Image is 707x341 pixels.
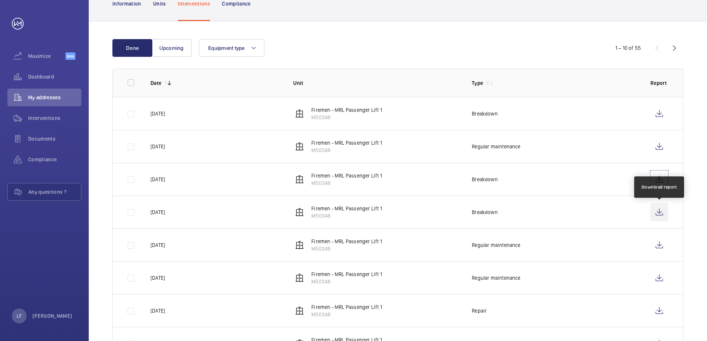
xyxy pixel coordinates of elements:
[33,312,72,320] p: [PERSON_NAME]
[472,176,498,183] p: Breakdown
[199,39,264,57] button: Equipment type
[311,172,382,179] p: Firemen - MRL Passenger Lift 1
[150,79,161,87] p: Date
[472,79,483,87] p: Type
[150,143,165,150] p: [DATE]
[642,184,677,190] div: Download report
[295,175,304,184] img: elevator.svg
[150,209,165,216] p: [DATE]
[150,307,165,314] p: [DATE]
[311,271,382,278] p: Firemen - MRL Passenger Lift 1
[295,109,304,118] img: elevator.svg
[150,110,165,117] p: [DATE]
[311,311,382,318] p: M50348
[28,188,81,196] span: Any questions ?
[311,147,382,154] p: M50348
[311,278,382,285] p: M50348
[150,241,165,249] p: [DATE]
[295,142,304,151] img: elevator.svg
[208,45,245,51] span: Equipment type
[65,52,75,60] span: Beta
[311,179,382,187] p: M50348
[28,156,81,163] span: Compliance
[28,52,65,60] span: Maximize
[150,274,165,282] p: [DATE]
[311,238,382,245] p: Firemen - MRL Passenger Lift 1
[311,106,382,114] p: Firemen - MRL Passenger Lift 1
[472,110,498,117] p: Breakdown
[311,114,382,121] p: M50348
[28,135,81,142] span: Documents
[152,39,192,57] button: Upcoming
[112,39,152,57] button: Done
[295,241,304,249] img: elevator.svg
[311,212,382,220] p: M50348
[472,209,498,216] p: Breakdown
[28,94,81,101] span: My addresses
[295,273,304,282] img: elevator.svg
[311,303,382,311] p: Firemen - MRL Passenger Lift 1
[311,139,382,147] p: Firemen - MRL Passenger Lift 1
[293,79,460,87] p: Unit
[472,241,520,249] p: Regular maintenance
[150,176,165,183] p: [DATE]
[28,114,81,122] span: Interventions
[17,312,22,320] p: LF
[311,245,382,252] p: M50348
[28,73,81,80] span: Dashboard
[472,307,487,314] p: Repair
[295,306,304,315] img: elevator.svg
[295,208,304,217] img: elevator.svg
[615,44,641,52] div: 1 – 10 of 55
[472,274,520,282] p: Regular maintenance
[650,79,668,87] p: Report
[311,205,382,212] p: Firemen - MRL Passenger Lift 1
[472,143,520,150] p: Regular maintenance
